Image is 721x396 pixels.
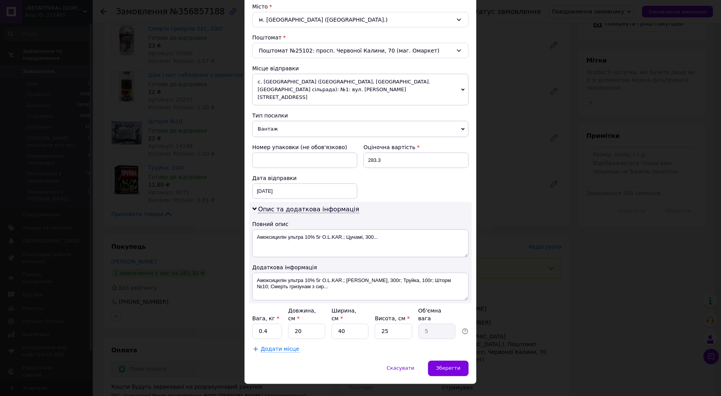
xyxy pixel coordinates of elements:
div: Оціночна вартість [364,143,469,151]
div: Поштомат №25102: просп. Червоної Калини, 70 (маг. Омаркет) [252,43,469,58]
span: Опис та додаткова інформація [258,206,359,213]
label: Довжина, см [288,308,316,321]
span: Зберегти [436,365,461,371]
div: Об'ємна вага [418,307,456,322]
textarea: Амоксицилін ультра 10% 5г O.L.KAR.; [PERSON_NAME], 300г; Труйка, 100г; Шторм №10; Смерть гризунам... [252,273,469,301]
div: Дата відправки [252,174,357,182]
div: Поштомат [252,34,469,41]
span: с. [GEOGRAPHIC_DATA] ([GEOGRAPHIC_DATA], [GEOGRAPHIC_DATA]. [GEOGRAPHIC_DATA] сільрада): №1: вул.... [252,74,469,105]
span: Вантаж [252,121,469,137]
span: Місце відправки [252,65,299,71]
div: Номер упаковки (не обов'язково) [252,143,357,151]
label: Вага, кг [252,315,279,321]
div: Місто [252,3,469,10]
span: Тип посилки [252,112,288,119]
label: Висота, см [375,315,410,321]
div: м. [GEOGRAPHIC_DATA] ([GEOGRAPHIC_DATA].) [252,12,469,27]
textarea: Амоксицилін ультра 10% 5г O.L.KAR.; Цунамі, 300... [252,229,469,257]
span: Скасувати [387,365,414,371]
span: Додати місце [261,346,299,353]
div: Повний опис [252,220,469,228]
label: Ширина, см [332,308,356,321]
div: Додаткова інформація [252,263,469,271]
